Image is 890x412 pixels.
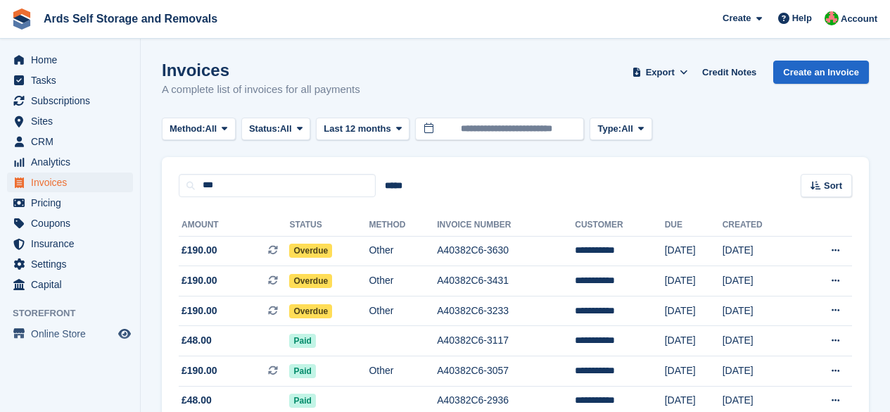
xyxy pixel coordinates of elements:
[437,236,575,266] td: A40382C6-3630
[11,8,32,30] img: stora-icon-8386f47178a22dfd0bd8f6a31ec36ba5ce8667c1dd55bd0f319d3a0aa187defe.svg
[575,214,664,237] th: Customer
[723,11,751,25] span: Create
[116,325,133,342] a: Preview store
[7,50,133,70] a: menu
[7,234,133,254] a: menu
[31,70,115,90] span: Tasks
[621,122,633,136] span: All
[437,266,575,296] td: A40382C6-3431
[665,356,723,387] td: [DATE]
[723,326,797,356] td: [DATE]
[824,179,842,193] span: Sort
[31,152,115,172] span: Analytics
[162,61,360,80] h1: Invoices
[13,306,140,320] span: Storefront
[665,326,723,356] td: [DATE]
[289,334,315,348] span: Paid
[590,118,651,141] button: Type: All
[31,193,115,213] span: Pricing
[179,214,289,237] th: Amount
[182,304,217,318] span: £190.00
[773,61,869,84] a: Create an Invoice
[825,11,839,25] img: Ethan McFerran
[369,266,437,296] td: Other
[723,214,797,237] th: Created
[31,213,115,233] span: Coupons
[723,296,797,326] td: [DATE]
[597,122,621,136] span: Type:
[249,122,280,136] span: Status:
[162,118,236,141] button: Method: All
[369,296,437,326] td: Other
[7,213,133,233] a: menu
[7,91,133,111] a: menu
[170,122,205,136] span: Method:
[31,111,115,131] span: Sites
[665,214,723,237] th: Due
[31,132,115,151] span: CRM
[31,275,115,294] span: Capital
[646,65,675,80] span: Export
[289,274,332,288] span: Overdue
[182,393,212,408] span: £48.00
[7,152,133,172] a: menu
[437,356,575,387] td: A40382C6-3057
[241,118,310,141] button: Status: All
[629,61,691,84] button: Export
[31,254,115,274] span: Settings
[437,214,575,237] th: Invoice Number
[723,356,797,387] td: [DATE]
[369,236,437,266] td: Other
[280,122,292,136] span: All
[723,266,797,296] td: [DATE]
[182,363,217,378] span: £190.00
[7,324,133,344] a: menu
[792,11,812,25] span: Help
[289,364,315,378] span: Paid
[7,193,133,213] a: menu
[205,122,217,136] span: All
[7,70,133,90] a: menu
[289,394,315,408] span: Paid
[665,236,723,266] td: [DATE]
[31,91,115,111] span: Subscriptions
[437,326,575,356] td: A40382C6-3117
[437,296,575,326] td: A40382C6-3233
[7,111,133,131] a: menu
[841,12,877,26] span: Account
[182,273,217,288] span: £190.00
[324,122,390,136] span: Last 12 months
[369,214,437,237] th: Method
[289,214,369,237] th: Status
[182,243,217,258] span: £190.00
[31,50,115,70] span: Home
[31,234,115,254] span: Insurance
[289,304,332,318] span: Overdue
[316,118,409,141] button: Last 12 months
[723,236,797,266] td: [DATE]
[7,132,133,151] a: menu
[38,7,223,30] a: Ards Self Storage and Removals
[162,82,360,98] p: A complete list of invoices for all payments
[289,244,332,258] span: Overdue
[665,266,723,296] td: [DATE]
[7,254,133,274] a: menu
[182,333,212,348] span: £48.00
[665,296,723,326] td: [DATE]
[31,324,115,344] span: Online Store
[31,173,115,192] span: Invoices
[369,356,437,387] td: Other
[7,275,133,294] a: menu
[697,61,762,84] a: Credit Notes
[7,173,133,192] a: menu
